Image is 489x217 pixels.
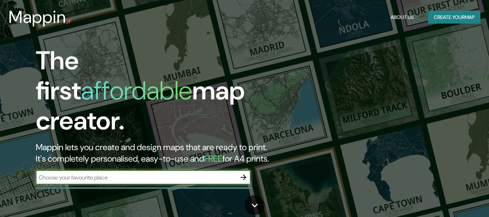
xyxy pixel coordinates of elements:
img: mappin-pin [66,19,72,24]
h1: affordable [81,74,192,107]
h1: The first map creator. [36,46,280,142]
button: About Us [388,11,417,24]
h3: Mappin [9,7,66,27]
input: Choose your favourite place [36,173,236,182]
button: Create yourmap [428,11,480,24]
h5: FREE [204,153,222,164]
h2: Mappin lets you create and design maps that are ready to print. It's completely personalised, eas... [36,142,280,164]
